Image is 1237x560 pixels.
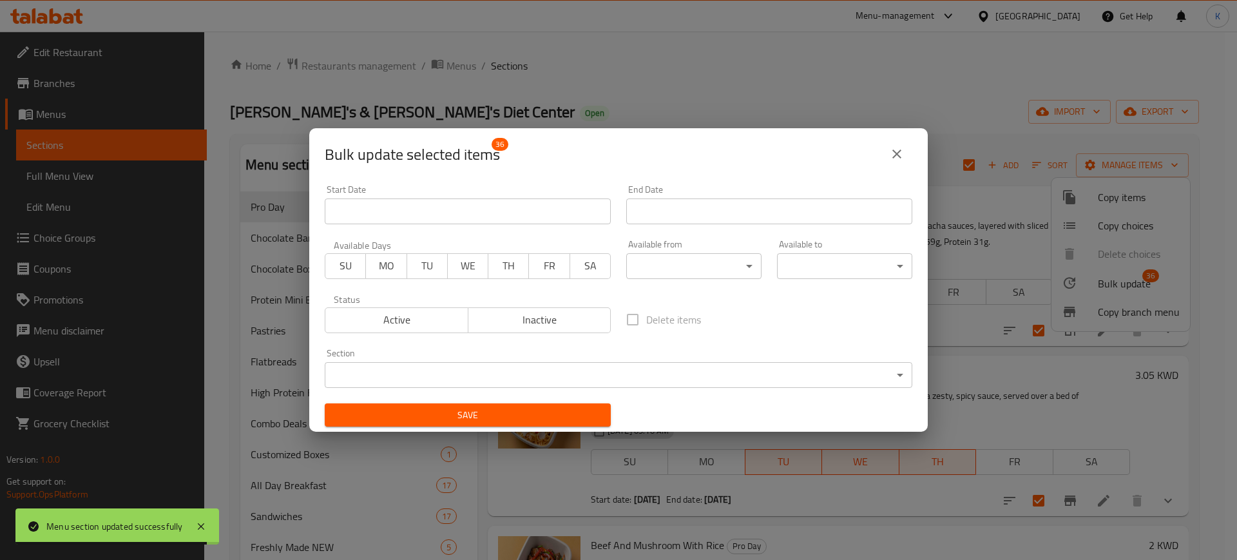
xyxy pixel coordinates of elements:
button: MO [365,253,407,279]
span: TU [412,256,443,275]
span: FR [534,256,564,275]
button: TH [488,253,529,279]
span: SA [575,256,606,275]
span: 36 [492,138,508,151]
div: Menu section updated successfully [46,519,183,534]
span: Delete items [646,312,701,327]
span: TH [494,256,524,275]
span: SU [331,256,361,275]
div: ​ [777,253,912,279]
button: Save [325,403,611,427]
button: SU [325,253,366,279]
span: Selected items count [325,144,500,165]
button: Active [325,307,468,333]
button: WE [447,253,488,279]
span: WE [453,256,483,275]
div: ​ [325,362,912,388]
span: MO [371,256,401,275]
span: Inactive [474,311,606,329]
span: Active [331,311,463,329]
button: close [881,139,912,169]
button: SA [570,253,611,279]
button: Inactive [468,307,611,333]
button: FR [528,253,570,279]
span: Save [335,407,600,423]
button: TU [407,253,448,279]
div: ​ [626,253,762,279]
